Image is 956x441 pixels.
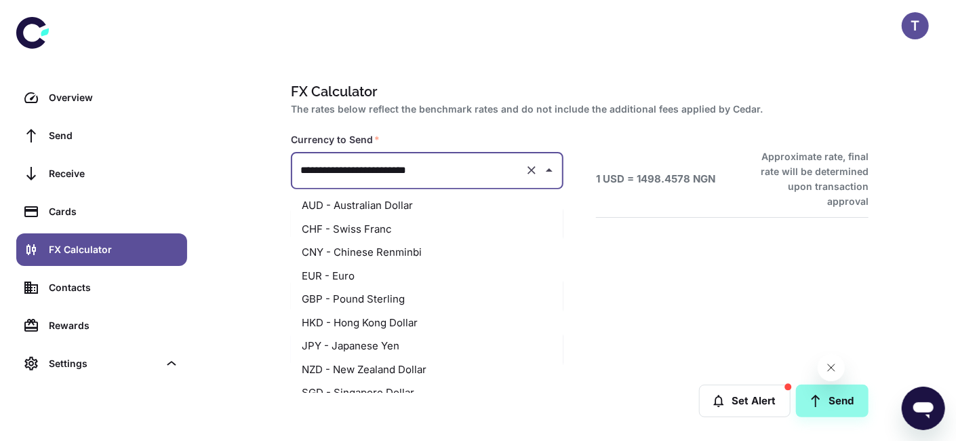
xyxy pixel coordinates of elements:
[291,81,863,102] h1: FX Calculator
[291,195,563,218] li: AUD - Australian Dollar
[16,233,187,266] a: FX Calculator
[291,242,563,265] li: CNY - Chinese Renminbi
[596,172,715,187] h6: 1 USD = 1498.4578 NGN
[291,265,563,288] li: EUR - Euro
[291,218,563,242] li: CHF - Swiss Franc
[902,387,945,430] iframe: Button to launch messaging window
[291,288,563,312] li: GBP - Pound Sterling
[16,119,187,152] a: Send
[699,385,791,417] button: Set Alert
[291,358,563,382] li: NZD - New Zealand Dollar
[49,356,159,371] div: Settings
[49,128,179,143] div: Send
[8,9,98,20] span: Hi. Need any help?
[49,280,179,295] div: Contacts
[796,385,869,417] a: Send
[746,149,869,209] h6: Approximate rate, final rate will be determined upon transaction approval
[291,382,563,406] li: SGD - Singapore Dollar
[522,161,541,180] button: Clear
[16,309,187,342] a: Rewards
[49,318,179,333] div: Rewards
[291,311,563,335] li: HKD - Hong Kong Dollar
[16,81,187,114] a: Overview
[818,354,845,381] iframe: Close message
[49,242,179,257] div: FX Calculator
[902,12,929,39] button: T
[16,195,187,228] a: Cards
[16,157,187,190] a: Receive
[16,271,187,304] a: Contacts
[49,90,179,105] div: Overview
[291,335,563,359] li: JPY - Japanese Yen
[16,347,187,380] div: Settings
[49,204,179,219] div: Cards
[291,133,380,147] label: Currency to Send
[49,166,179,181] div: Receive
[540,161,559,180] button: Close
